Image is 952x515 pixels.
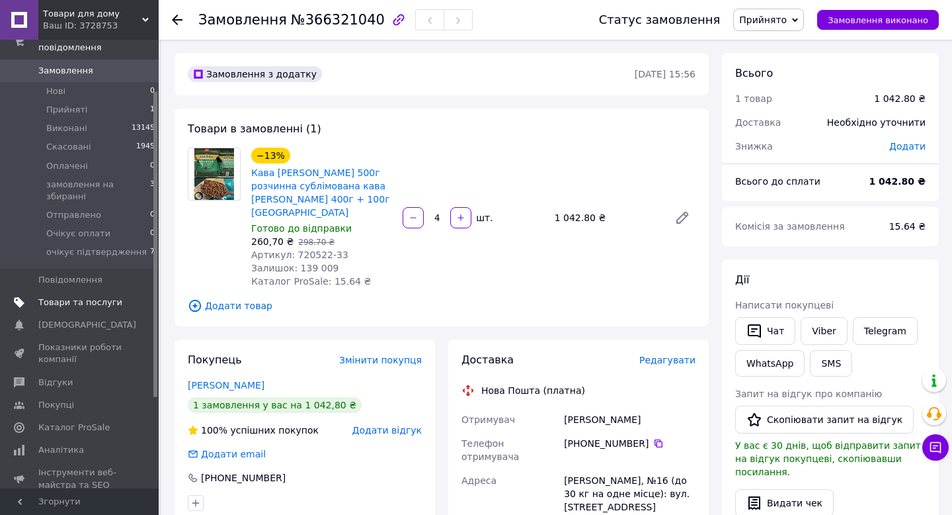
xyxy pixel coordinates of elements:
[869,176,926,187] b: 1 042.80 ₴
[43,8,142,20] span: Товари для дому
[739,15,787,25] span: Прийнято
[46,85,65,97] span: Нові
[188,380,264,391] a: [PERSON_NAME]
[188,122,321,135] span: Товари в замовленні (1)
[200,471,287,485] div: [PHONE_NUMBER]
[188,299,695,313] span: Додати товар
[810,350,852,377] button: SMS
[735,176,820,187] span: Всього до сплати
[735,389,882,399] span: Запит на відгук про компанію
[735,406,914,434] button: Скопіювати запит на відгук
[150,160,155,172] span: 0
[150,246,155,258] span: 7
[874,92,926,105] div: 1 042.80 ₴
[251,263,339,273] span: Залишок: 139 009
[461,475,496,486] span: Адреса
[735,93,772,104] span: 1 товар
[819,108,933,137] div: Необхідно уточнити
[186,447,267,461] div: Додати email
[298,238,335,247] span: 298.70 ₴
[352,425,422,436] span: Додати відгук
[735,67,773,79] span: Всього
[150,179,155,203] span: 3
[188,397,362,413] div: 1 замовлення у вас на 1 042,80 ₴
[291,12,385,28] span: №366321040
[38,274,102,286] span: Повідомлення
[200,447,267,461] div: Додати email
[549,209,664,227] div: 1 042.80 ₴
[828,15,928,25] span: Замовлення виконано
[669,205,695,231] a: Редагувати
[461,414,515,425] span: Отримувач
[38,297,122,308] span: Товари та послуги
[735,300,834,310] span: Написати покупцеві
[478,384,588,397] div: Нова Пошта (платна)
[38,377,73,389] span: Відгуки
[198,12,287,28] span: Замовлення
[251,236,294,247] span: 260,70 ₴
[194,148,235,200] img: Кава Якобс 500г розчинна сублімована кава Якобс 400г + 100г Німеччина
[46,160,88,172] span: Оплачені
[38,319,136,331] span: [DEMOGRAPHIC_DATA]
[735,221,845,232] span: Комісія за замовлення
[889,141,926,152] span: Додати
[46,246,147,258] span: очікує підтвердження
[38,422,110,434] span: Каталог ProSale
[635,69,695,79] time: [DATE] 15:56
[46,104,87,116] span: Прийняті
[38,65,93,77] span: Замовлення
[922,434,949,461] button: Чат з покупцем
[735,117,781,128] span: Доставка
[46,141,91,153] span: Скасовані
[150,104,155,116] span: 1
[889,221,926,232] span: 15.64 ₴
[735,141,773,152] span: Знижка
[132,122,155,134] span: 13145
[46,179,150,203] span: замовлення на збиранні
[46,122,87,134] span: Виконані
[150,228,155,240] span: 0
[817,10,939,30] button: Замовлення виконано
[461,353,514,366] span: Доставка
[150,209,155,221] span: 0
[38,30,159,54] span: Замовлення та повідомлення
[251,223,352,234] span: Готово до відправки
[599,13,721,26] div: Статус замовлення
[853,317,918,345] a: Telegram
[201,425,227,436] span: 100%
[38,342,122,365] span: Показники роботи компанії
[38,467,122,491] span: Інструменти веб-майстра та SEO
[735,273,749,286] span: Дії
[251,250,348,260] span: Артикул: 720522-33
[735,317,795,345] button: Чат
[150,85,155,97] span: 0
[801,317,847,345] a: Viber
[43,20,159,32] div: Ваш ID: 3728753
[251,276,371,287] span: Каталог ProSale: 15.64 ₴
[251,148,290,164] div: −13%
[251,167,390,218] a: Кава [PERSON_NAME] 500г розчинна сублімована кава [PERSON_NAME] 400г + 100г [GEOGRAPHIC_DATA]
[172,13,182,26] div: Повернутися назад
[188,424,319,437] div: успішних покупок
[38,444,84,456] span: Аналітика
[639,355,695,365] span: Редагувати
[735,350,805,377] a: WhatsApp
[46,209,101,221] span: Отправлено
[461,438,519,462] span: Телефон отримувача
[561,408,698,432] div: [PERSON_NAME]
[188,66,322,82] div: Замовлення з додатку
[46,228,110,240] span: Очікує оплати
[38,399,74,411] span: Покупці
[473,211,494,224] div: шт.
[136,141,155,153] span: 1945
[735,440,921,477] span: У вас є 30 днів, щоб відправити запит на відгук покупцеві, скопіювавши посилання.
[339,355,422,365] span: Змінити покупця
[188,353,242,366] span: Покупець
[564,437,695,450] div: [PHONE_NUMBER]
